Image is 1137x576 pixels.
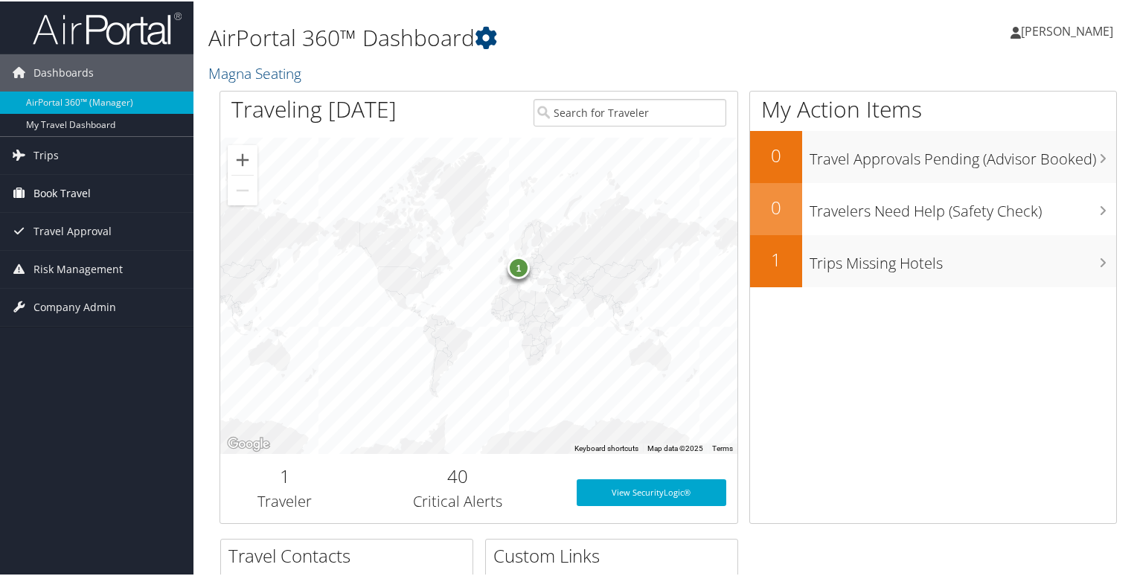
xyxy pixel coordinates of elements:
[361,462,554,487] h2: 40
[224,433,273,452] a: Open this area in Google Maps (opens a new window)
[574,442,638,452] button: Keyboard shortcuts
[33,249,123,287] span: Risk Management
[224,433,273,452] img: Google
[750,193,802,219] h2: 0
[750,246,802,271] h2: 1
[750,234,1116,286] a: 1Trips Missing Hotels
[1021,22,1113,38] span: [PERSON_NAME]
[33,135,59,173] span: Trips
[33,10,182,45] img: airportal-logo.png
[810,244,1116,272] h3: Trips Missing Hotels
[507,255,530,278] div: 1
[534,97,727,125] input: Search for Traveler
[228,542,473,567] h2: Travel Contacts
[810,140,1116,168] h3: Travel Approvals Pending (Advisor Booked)
[231,92,397,124] h1: Traveling [DATE]
[228,144,257,173] button: Zoom in
[228,174,257,204] button: Zoom out
[750,182,1116,234] a: 0Travelers Need Help (Safety Check)
[750,92,1116,124] h1: My Action Items
[810,192,1116,220] h3: Travelers Need Help (Safety Check)
[577,478,727,505] a: View SecurityLogic®
[647,443,703,451] span: Map data ©2025
[231,490,339,511] h3: Traveler
[33,287,116,324] span: Company Admin
[208,62,305,82] a: Magna Seating
[33,211,112,249] span: Travel Approval
[361,490,554,511] h3: Critical Alerts
[1011,7,1128,52] a: [PERSON_NAME]
[750,141,802,167] h2: 0
[33,53,94,90] span: Dashboards
[231,462,339,487] h2: 1
[33,173,91,211] span: Book Travel
[712,443,733,451] a: Terms (opens in new tab)
[208,21,821,52] h1: AirPortal 360™ Dashboard
[750,129,1116,182] a: 0Travel Approvals Pending (Advisor Booked)
[493,542,737,567] h2: Custom Links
